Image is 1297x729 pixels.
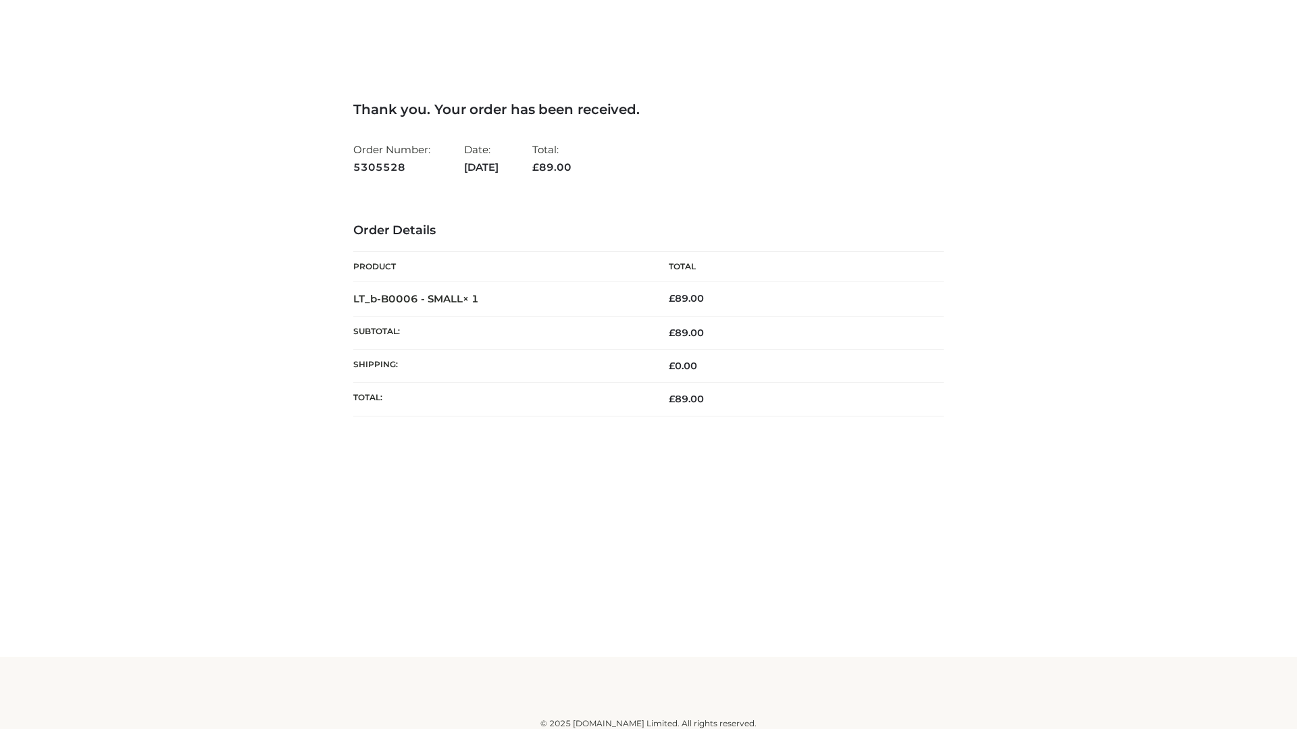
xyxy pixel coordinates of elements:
[353,350,648,383] th: Shipping:
[669,327,704,339] span: 89.00
[669,327,675,339] span: £
[353,159,430,176] strong: 5305528
[353,223,944,238] h3: Order Details
[353,316,648,349] th: Subtotal:
[353,383,648,416] th: Total:
[669,292,704,304] bdi: 89.00
[464,138,499,179] li: Date:
[532,161,571,173] span: 89.00
[669,292,675,304] span: £
[532,161,539,173] span: £
[353,252,648,282] th: Product
[353,101,944,117] h3: Thank you. Your order has been received.
[669,360,675,372] span: £
[648,252,944,282] th: Total
[353,138,430,179] li: Order Number:
[463,292,479,305] strong: × 1
[669,360,697,372] bdi: 0.00
[532,138,571,179] li: Total:
[669,393,704,405] span: 89.00
[353,292,479,305] strong: LT_b-B0006 - SMALL
[464,159,499,176] strong: [DATE]
[669,393,675,405] span: £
